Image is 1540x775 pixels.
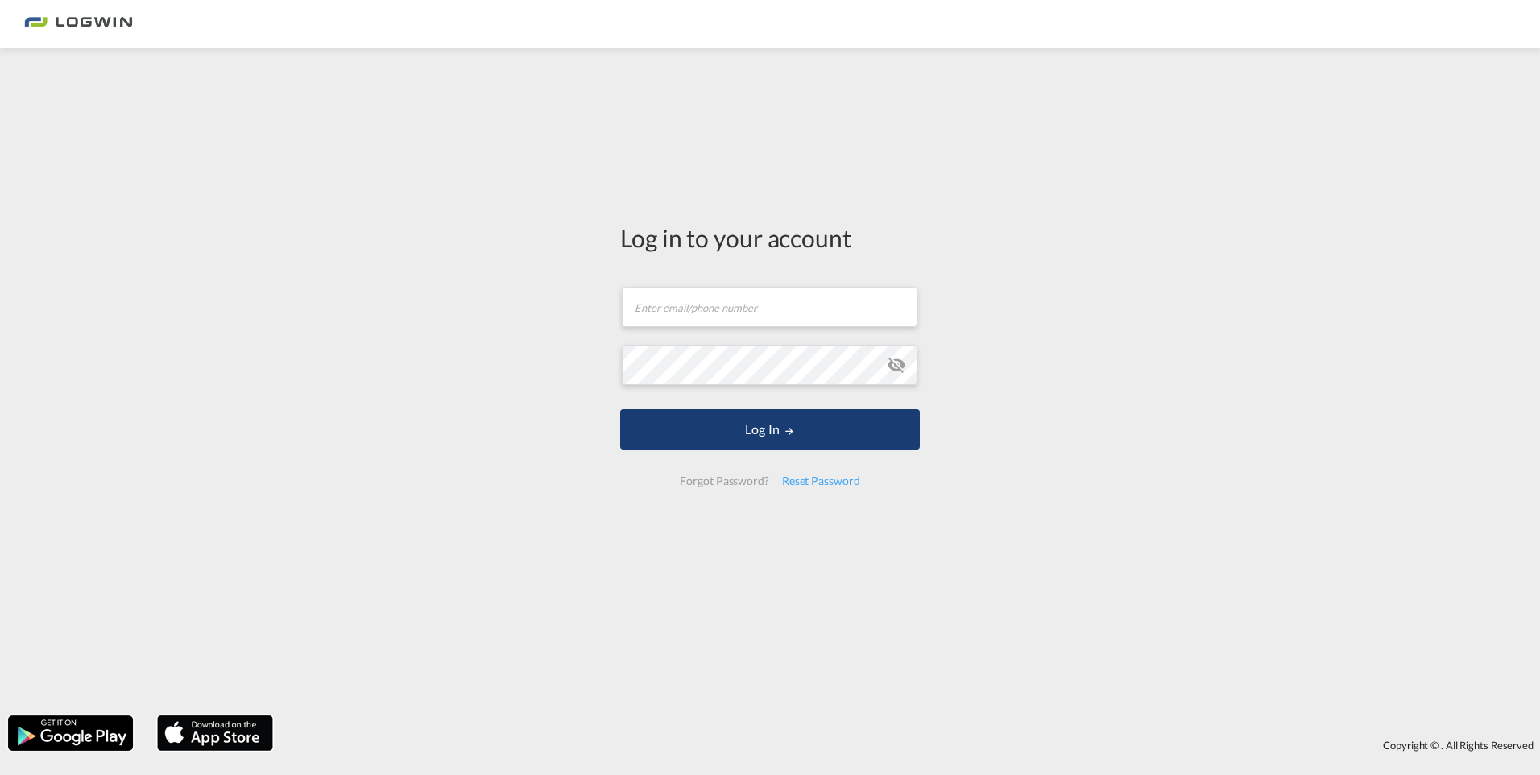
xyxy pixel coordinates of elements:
div: Copyright © . All Rights Reserved [281,731,1540,759]
button: LOGIN [620,409,920,450]
img: google.png [6,714,135,752]
img: apple.png [155,714,275,752]
input: Enter email/phone number [622,287,917,327]
img: bc73a0e0d8c111efacd525e4c8ad7d32.png [24,6,133,43]
div: Log in to your account [620,221,920,255]
md-icon: icon-eye-off [887,355,906,375]
div: Forgot Password? [673,466,775,495]
div: Reset Password [776,466,867,495]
